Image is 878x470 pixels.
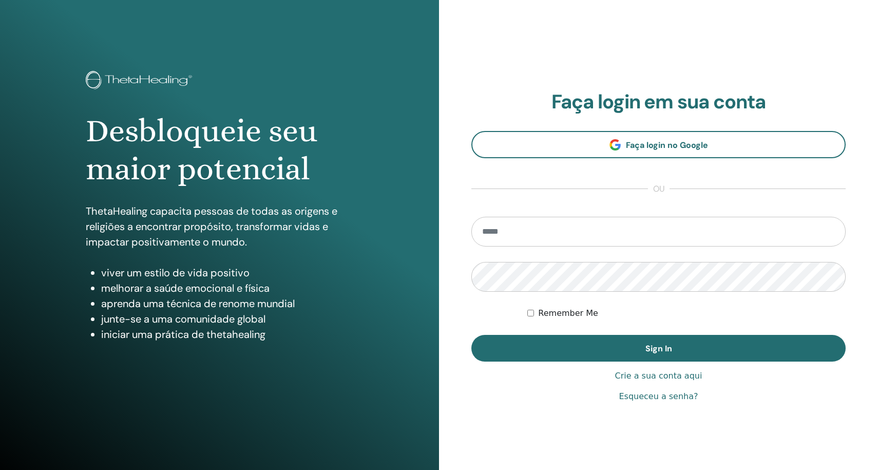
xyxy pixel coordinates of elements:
[471,335,846,362] button: Sign In
[527,307,846,319] div: Keep me authenticated indefinitely or until I manually logout
[538,307,598,319] label: Remember Me
[626,140,708,151] span: Faça login no Google
[648,183,670,195] span: ou
[471,90,846,114] h2: Faça login em sua conta
[101,265,353,280] li: viver um estilo de vida positivo
[619,390,698,403] a: Esqueceu a senha?
[101,280,353,296] li: melhorar a saúde emocional e física
[101,327,353,342] li: iniciar uma prática de thetahealing
[101,311,353,327] li: junte-se a uma comunidade global
[645,343,672,354] span: Sign In
[471,131,846,158] a: Faça login no Google
[615,370,702,382] a: Crie a sua conta aqui
[101,296,353,311] li: aprenda uma técnica de renome mundial
[86,112,353,189] h1: Desbloqueie seu maior potencial
[86,203,353,250] p: ThetaHealing capacita pessoas de todas as origens e religiões a encontrar propósito, transformar ...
